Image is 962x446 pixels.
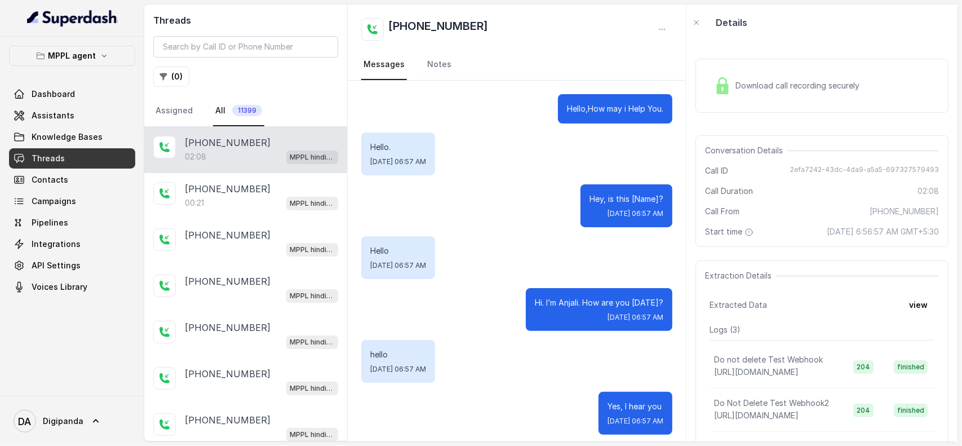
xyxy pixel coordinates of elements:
span: [PHONE_NUMBER] [870,206,939,217]
h2: Threads [153,14,338,27]
p: Hi. I’m Anjali. How are you [DATE]? [535,297,663,308]
p: MPPL hindi-english assistant [290,152,335,163]
p: 02:08 [185,151,206,162]
span: Campaigns [32,196,76,207]
h2: [PHONE_NUMBER] [388,18,489,41]
p: [PHONE_NUMBER] [185,321,271,334]
p: [PHONE_NUMBER] [185,182,271,196]
span: 204 [853,404,874,417]
a: Threads [9,148,135,169]
p: MPPL agent [48,49,96,63]
a: Assigned [153,96,195,126]
a: Dashboard [9,84,135,104]
span: Digipanda [43,416,83,427]
span: Voices Library [32,281,87,293]
span: Start time [705,226,756,237]
span: Call From [705,206,739,217]
img: Lock Icon [714,77,731,94]
span: 11399 [232,105,262,116]
nav: Tabs [153,96,338,126]
span: 2efa7242-43dc-4da9-a5a5-697327579493 [790,165,939,176]
span: [URL][DOMAIN_NAME] [714,410,799,420]
span: Conversation Details [705,145,787,156]
span: Integrations [32,239,81,250]
span: 02:08 [917,186,939,197]
span: Pipelines [32,217,68,228]
a: Messages [361,50,407,80]
span: Threads [32,153,65,164]
a: API Settings [9,255,135,276]
span: Extracted Data [710,299,767,311]
a: Voices Library [9,277,135,297]
p: MPPL hindi-english assistant [290,429,335,440]
span: Download call recording securely [735,80,864,91]
p: [PHONE_NUMBER] [185,136,271,149]
p: MPPL hindi-english assistant [290,198,335,209]
a: All11399 [213,96,264,126]
p: MPPL hindi-english assistant [290,383,335,394]
span: [DATE] 06:57 AM [608,313,663,322]
span: Call ID [705,165,728,176]
p: Hello. [370,142,426,153]
p: [PHONE_NUMBER] [185,367,271,381]
p: MPPL hindi-english assistant [290,244,335,255]
p: [PHONE_NUMBER] [185,228,271,242]
span: API Settings [32,260,81,271]
span: [DATE] 06:57 AM [370,261,426,270]
p: Do Not Delete Test Webhook2 [714,398,829,409]
p: Logs ( 3 ) [710,324,934,335]
button: (0) [153,67,189,87]
input: Search by Call ID or Phone Number [153,36,338,58]
p: Do not delete Test Webhook [714,354,823,365]
span: 204 [853,360,874,374]
p: MPPL hindi-english assistant [290,337,335,348]
a: Integrations [9,234,135,254]
p: Hey, is this [Name]? [589,193,663,205]
p: Hello,How may i Help You. [567,103,663,114]
a: Pipelines [9,213,135,233]
span: finished [894,360,928,374]
img: light.svg [27,9,118,27]
p: 00:21 [185,197,204,209]
a: Assistants [9,105,135,126]
span: Knowledge Bases [32,131,103,143]
span: [DATE] 06:57 AM [370,365,426,374]
span: [DATE] 06:57 AM [608,209,663,218]
p: [PHONE_NUMBER] [185,275,271,288]
text: DA [19,416,32,427]
p: Yes, I hear you [608,401,663,412]
span: Dashboard [32,89,75,100]
a: Contacts [9,170,135,190]
p: MPPL hindi-english assistant [290,290,335,302]
a: Digipanda [9,405,135,437]
span: Assistants [32,110,74,121]
span: finished [894,404,928,417]
p: hello [370,349,426,360]
p: Details [716,16,747,29]
span: Call Duration [705,186,753,197]
a: Knowledge Bases [9,127,135,147]
a: Campaigns [9,191,135,211]
button: MPPL agent [9,46,135,66]
span: [DATE] 6:56:57 AM GMT+5:30 [827,226,939,237]
span: [DATE] 06:57 AM [608,417,663,426]
span: Extraction Details [705,270,776,281]
a: Notes [425,50,454,80]
p: [PHONE_NUMBER] [185,413,271,427]
button: view [902,295,934,315]
span: [URL][DOMAIN_NAME] [714,367,799,377]
nav: Tabs [361,50,672,80]
span: Contacts [32,174,68,186]
span: [DATE] 06:57 AM [370,157,426,166]
p: Hello [370,245,426,257]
